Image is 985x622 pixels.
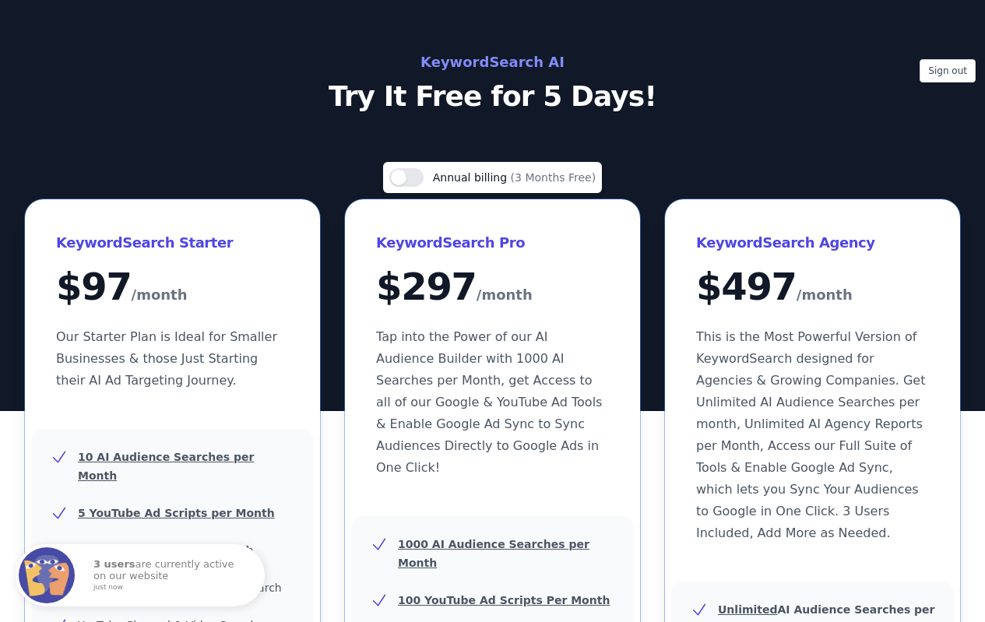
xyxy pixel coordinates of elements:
[56,329,277,388] span: Our Starter Plan is Ideal for Smaller Businesses & those Just Starting their AI Ad Targeting Jour...
[920,59,976,83] button: Sign out
[19,547,75,603] img: Fomo
[376,230,609,255] h3: KeywordSearch Pro
[78,507,275,519] u: 5 YouTube Ad Scripts per Month
[376,329,602,475] span: Tap into the Power of our AI Audience Builder with 1000 AI Searches per Month, get Access to all ...
[132,283,188,307] span: /month
[398,538,589,569] u: 1000 AI Audience Searches per Month
[93,584,244,592] small: just now
[696,329,925,540] span: This is the Most Powerful Version of KeywordSearch designed for Agencies & Growing Companies. Get...
[511,171,596,184] span: (3 Months Free)
[477,283,533,307] span: /month
[56,268,289,307] div: $ 97
[718,603,778,616] u: Unlimited
[696,268,929,307] div: $ 497
[433,171,511,184] span: Annual billing
[56,230,289,255] h3: KeywordSearch Starter
[696,230,929,255] h3: KeywordSearch Agency
[93,558,135,570] strong: 3 users
[797,283,853,307] span: /month
[376,268,609,307] div: $ 297
[398,594,610,606] u: 100 YouTube Ad Scripts Per Month
[144,50,842,75] h2: KeywordSearch AI
[93,559,249,591] p: are currently active on our website
[144,81,842,112] p: Try It Free for 5 Days!
[78,451,254,482] u: 10 AI Audience Searches per Month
